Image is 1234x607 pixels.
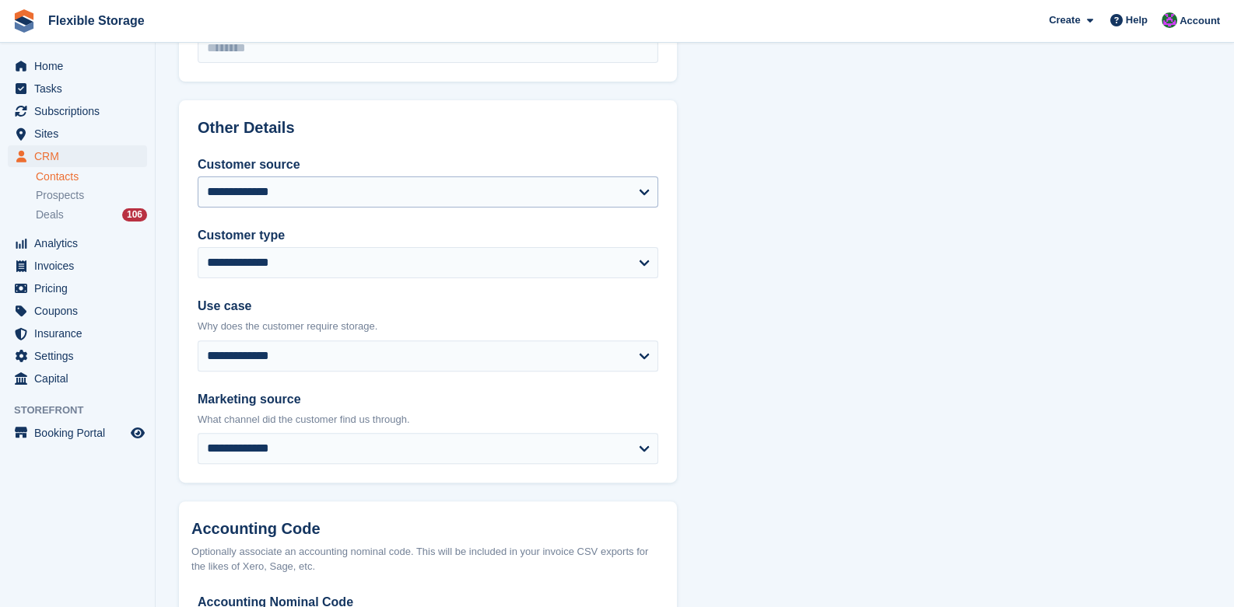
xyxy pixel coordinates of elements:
label: Customer source [198,155,658,174]
a: Preview store [128,424,147,442]
a: menu [8,323,147,344]
img: Daniel Douglas [1162,12,1177,28]
a: menu [8,300,147,322]
a: menu [8,232,147,254]
span: Subscriptions [34,100,128,122]
label: Marketing source [198,390,658,409]
a: Flexible Storage [42,8,151,33]
span: Sites [34,123,128,145]
span: CRM [34,145,128,167]
span: Settings [34,345,128,367]
span: Home [34,55,128,77]
span: Deals [36,208,64,222]
a: menu [8,255,147,277]
label: Customer type [198,226,658,245]
a: menu [8,277,147,299]
span: Tasks [34,78,128,99]
p: Why does the customer require storage. [198,319,658,334]
a: menu [8,145,147,167]
a: menu [8,368,147,389]
h2: Accounting Code [191,520,664,538]
span: Create [1049,12,1080,28]
a: menu [8,100,147,122]
a: menu [8,123,147,145]
span: Coupons [34,300,128,322]
div: 106 [122,208,147,222]
span: Help [1126,12,1148,28]
span: Booking Portal [34,422,128,444]
a: menu [8,422,147,444]
label: Use case [198,297,658,316]
img: stora-icon-8386f47178a22dfd0bd8f6a31ec36ba5ce8667c1dd55bd0f319d3a0aa187defe.svg [12,9,36,33]
div: Optionally associate an accounting nominal code. This will be included in your invoice CSV export... [191,544,664,574]
span: Pricing [34,277,128,299]
a: Prospects [36,187,147,204]
span: Prospects [36,188,84,203]
a: menu [8,78,147,99]
a: Deals 106 [36,207,147,223]
span: Capital [34,368,128,389]
span: Analytics [34,232,128,254]
span: Insurance [34,323,128,344]
span: Account [1180,13,1220,29]
span: Storefront [14,403,155,418]
a: menu [8,345,147,367]
a: menu [8,55,147,77]
a: Contacts [36,169,147,184]
p: What channel did the customer find us through. [198,412,658,427]
span: Invoices [34,255,128,277]
h2: Other Details [198,119,658,137]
